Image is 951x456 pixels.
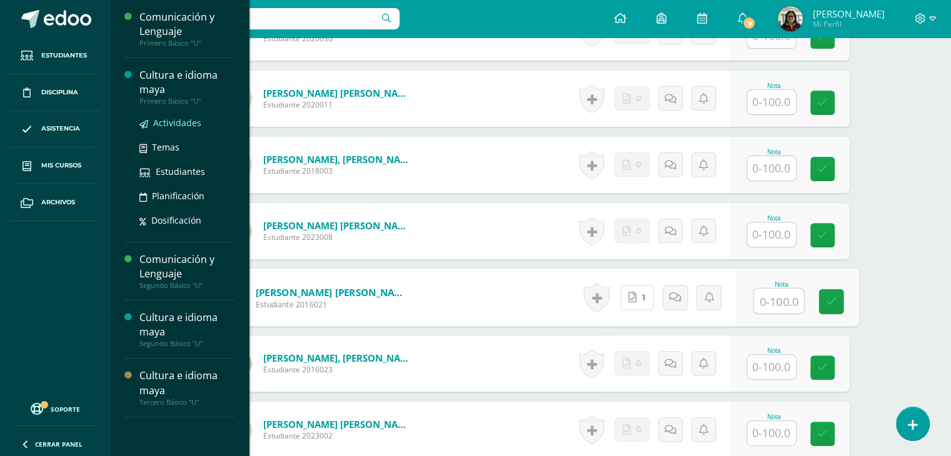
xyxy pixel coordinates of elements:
div: Comunicación y Lenguaje [139,252,234,281]
input: 0-100.0 [747,421,796,445]
div: Nota [753,280,810,287]
div: Segundo Básico "U" [139,339,234,348]
span: 1 [642,285,645,309]
input: 0-100.0 [747,222,796,247]
div: Cultura e idioma maya [139,68,234,97]
span: Estudiante 2023002 [263,430,413,441]
input: 0-100.0 [747,90,796,114]
div: Primero Básico "U" [139,97,234,106]
span: Estudiante 2018003 [263,166,413,176]
a: Estudiantes [139,164,234,179]
span: [PERSON_NAME] [812,7,884,20]
a: [PERSON_NAME] [PERSON_NAME] [263,87,413,99]
div: Primero Básico "U" [139,39,234,47]
a: Archivos [10,184,100,221]
div: Comunicación y Lenguaje [139,10,234,39]
img: 8b43afba032d1a1ab885b25ccde4a4b3.png [778,6,803,31]
div: Nota [747,82,802,89]
div: Nota [747,347,802,354]
span: Estudiante 2016021 [255,299,410,310]
div: Cultura e idioma maya [139,310,234,339]
span: 0 [636,219,642,242]
a: Asistencia [10,111,100,148]
span: Estudiantes [156,166,205,177]
span: Estudiante 2020011 [263,99,413,110]
span: Mi Perfil [812,19,884,29]
div: Nota [747,149,802,156]
a: Cultura e idioma mayaTercero Básico "U" [139,369,234,406]
span: Archivos [41,197,75,207]
span: Asistencia [41,124,80,134]
div: Segundo Básico "U" [139,281,234,290]
span: Temas [152,141,179,153]
a: Actividades [139,116,234,130]
input: 0-100.0 [747,156,796,181]
span: 9 [742,16,756,30]
span: 0 [636,352,642,375]
input: 0-100.0 [753,289,803,314]
a: Comunicación y LenguajeSegundo Básico "U" [139,252,234,290]
div: Cultura e idioma maya [139,369,234,397]
a: Mis cursos [10,147,100,184]
a: Estudiantes [10,37,100,74]
a: [PERSON_NAME], [PERSON_NAME] [263,153,413,166]
span: Estudiante 2023008 [263,232,413,242]
span: Planificación [152,190,204,202]
a: Soporte [15,400,95,417]
div: Tercero Básico "U" [139,398,234,407]
a: Cultura e idioma mayaPrimero Básico "U" [139,68,234,106]
span: 0 [636,87,642,110]
span: Estudiantes [41,51,87,61]
input: 0-100.0 [747,355,796,379]
a: [PERSON_NAME], [PERSON_NAME] [263,352,413,364]
a: Comunicación y LenguajePrimero Básico "U" [139,10,234,47]
span: Dosificación [151,214,201,226]
span: Actividades [153,117,201,129]
a: [PERSON_NAME] [PERSON_NAME] [263,219,413,232]
span: Cerrar panel [35,440,83,449]
span: Disciplina [41,87,78,97]
span: 0 [636,153,642,176]
div: Nota [747,215,802,222]
a: Temas [139,140,234,154]
a: [PERSON_NAME] [PERSON_NAME] [263,418,413,430]
a: Disciplina [10,74,100,111]
div: Nota [747,414,802,420]
a: Planificación [139,189,234,203]
a: Cultura e idioma mayaSegundo Básico "U" [139,310,234,348]
span: Mis cursos [41,161,81,171]
span: Estudiante 2016023 [263,364,413,375]
span: Soporte [51,405,80,414]
input: Busca un usuario... [118,8,400,29]
a: [PERSON_NAME] [PERSON_NAME] [255,285,410,299]
span: 0 [636,418,642,441]
a: 1 [620,285,653,310]
span: Estudiante 2020030 [263,33,413,44]
a: Dosificación [139,213,234,227]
